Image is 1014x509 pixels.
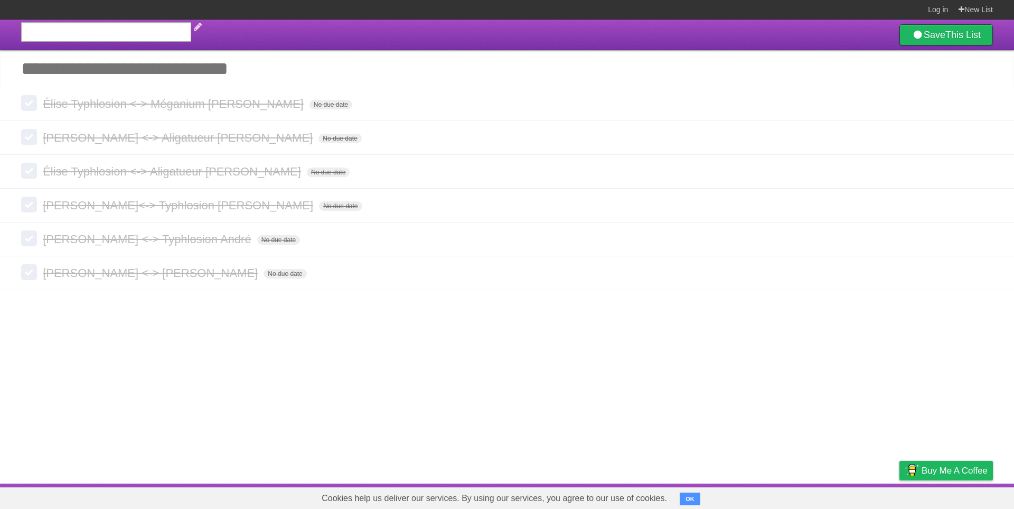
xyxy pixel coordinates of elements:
[899,461,993,480] a: Buy me a coffee
[759,486,781,506] a: About
[922,461,988,480] span: Buy me a coffee
[43,97,306,110] span: Élise Typhlosion <-> Méganium [PERSON_NAME]
[43,266,260,280] span: [PERSON_NAME] <-> [PERSON_NAME]
[319,201,362,211] span: No due date
[21,129,37,145] label: Done
[21,264,37,280] label: Done
[43,233,254,246] span: [PERSON_NAME] <-> Typhlosion André
[945,30,981,40] b: This List
[309,100,352,109] span: No due date
[43,165,304,178] span: Élise Typhlosion <-> Aligatueur [PERSON_NAME]
[21,197,37,212] label: Done
[43,199,316,212] span: [PERSON_NAME]<-> Typhlosion [PERSON_NAME]
[257,235,300,245] span: No due date
[21,95,37,111] label: Done
[21,163,37,179] label: Done
[264,269,306,279] span: No due date
[850,486,873,506] a: Terms
[311,488,678,509] span: Cookies help us deliver our services. By using our services, you agree to our use of cookies.
[318,134,361,143] span: No due date
[307,168,350,177] span: No due date
[899,24,993,45] a: SaveThis List
[680,493,700,505] button: OK
[794,486,837,506] a: Developers
[21,230,37,246] label: Done
[43,131,315,144] span: [PERSON_NAME] <-> Aligatueur [PERSON_NAME]
[905,461,919,479] img: Buy me a coffee
[886,486,913,506] a: Privacy
[926,486,993,506] a: Suggest a feature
